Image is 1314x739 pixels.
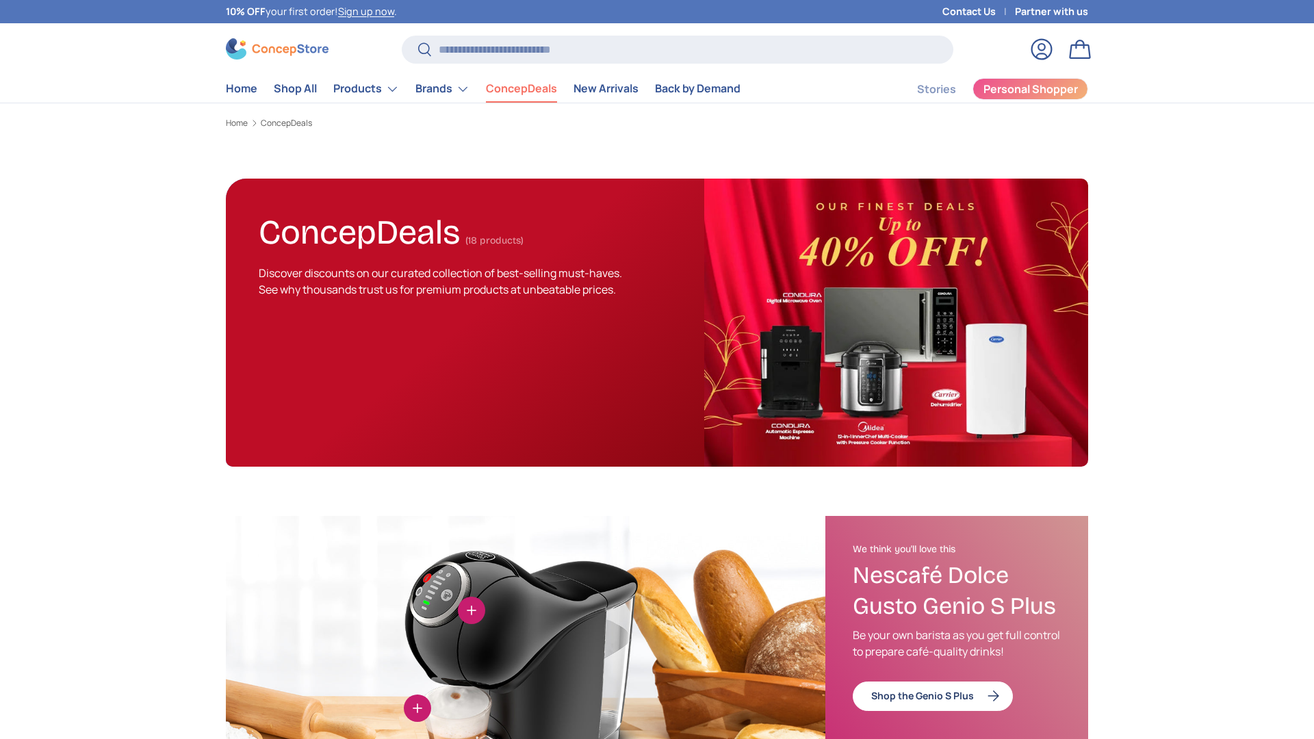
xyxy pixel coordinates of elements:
summary: Products [325,75,407,103]
a: Home [226,119,248,127]
p: your first order! . [226,4,397,19]
a: Stories [917,76,956,103]
nav: Secondary [884,75,1088,103]
a: Partner with us [1015,4,1088,19]
h2: We think you'll love this [853,543,1061,556]
strong: 10% OFF [226,5,266,18]
h3: Nescafé Dolce Gusto Genio S Plus [853,560,1061,622]
a: Home [226,75,257,102]
a: New Arrivals [574,75,639,102]
h1: ConcepDeals [259,207,460,252]
a: Back by Demand [655,75,740,102]
a: ConcepDeals [486,75,557,102]
a: Contact Us [942,4,1015,19]
a: Shop All [274,75,317,102]
a: Products [333,75,399,103]
summary: Brands [407,75,478,103]
a: Personal Shopper [972,78,1088,100]
a: Shop the Genio S Plus [853,682,1013,711]
a: Sign up now [338,5,394,18]
span: Personal Shopper [983,83,1078,94]
span: (18 products) [465,235,524,246]
img: ConcepDeals [704,179,1088,467]
span: Discover discounts on our curated collection of best-selling must-haves. See why thousands trust ... [259,265,622,297]
nav: Breadcrumbs [226,117,1088,129]
a: Brands [415,75,469,103]
a: ConcepDeals [261,119,312,127]
nav: Primary [226,75,740,103]
p: Be your own barista as you get full control to prepare café-quality drinks! [853,627,1061,660]
img: ConcepStore [226,38,328,60]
